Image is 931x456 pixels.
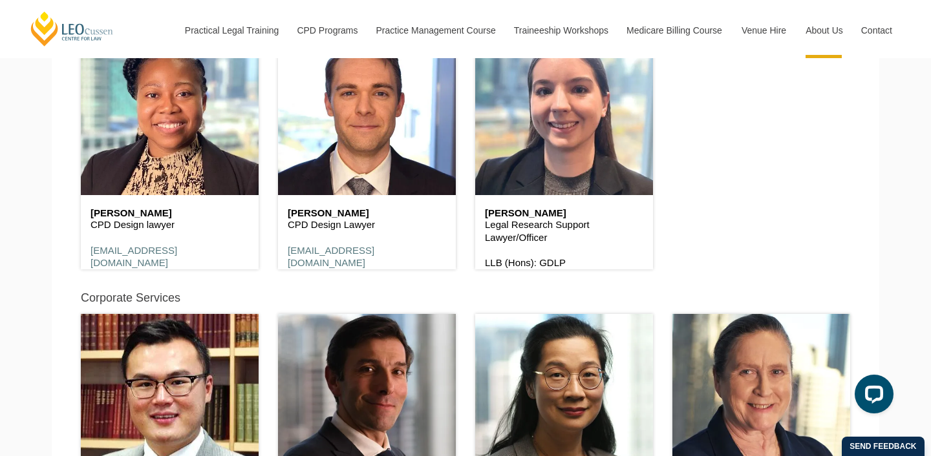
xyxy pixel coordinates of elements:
h6: [PERSON_NAME] [485,208,643,219]
a: Contact [851,3,902,58]
a: [PERSON_NAME] Centre for Law [29,10,115,47]
a: Medicare Billing Course [617,3,732,58]
a: Venue Hire [732,3,796,58]
p: LLB (Hons): GDLP [485,256,643,269]
a: Practical Legal Training [175,3,288,58]
h6: [PERSON_NAME] [91,208,249,219]
p: CPD Design lawyer [91,218,249,231]
p: Legal Research Support Lawyer/Officer [485,218,643,244]
a: About Us [796,3,851,58]
iframe: LiveChat chat widget [844,369,899,424]
a: Traineeship Workshops [504,3,617,58]
a: CPD Programs [287,3,366,58]
a: Practice Management Course [367,3,504,58]
a: [EMAIL_ADDRESS][DOMAIN_NAME] [288,245,374,269]
a: [EMAIL_ADDRESS][DOMAIN_NAME] [91,245,177,269]
h5: Corporate Services [81,292,180,305]
h6: [PERSON_NAME] [288,208,446,219]
p: CPD Design Lawyer [288,218,446,231]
